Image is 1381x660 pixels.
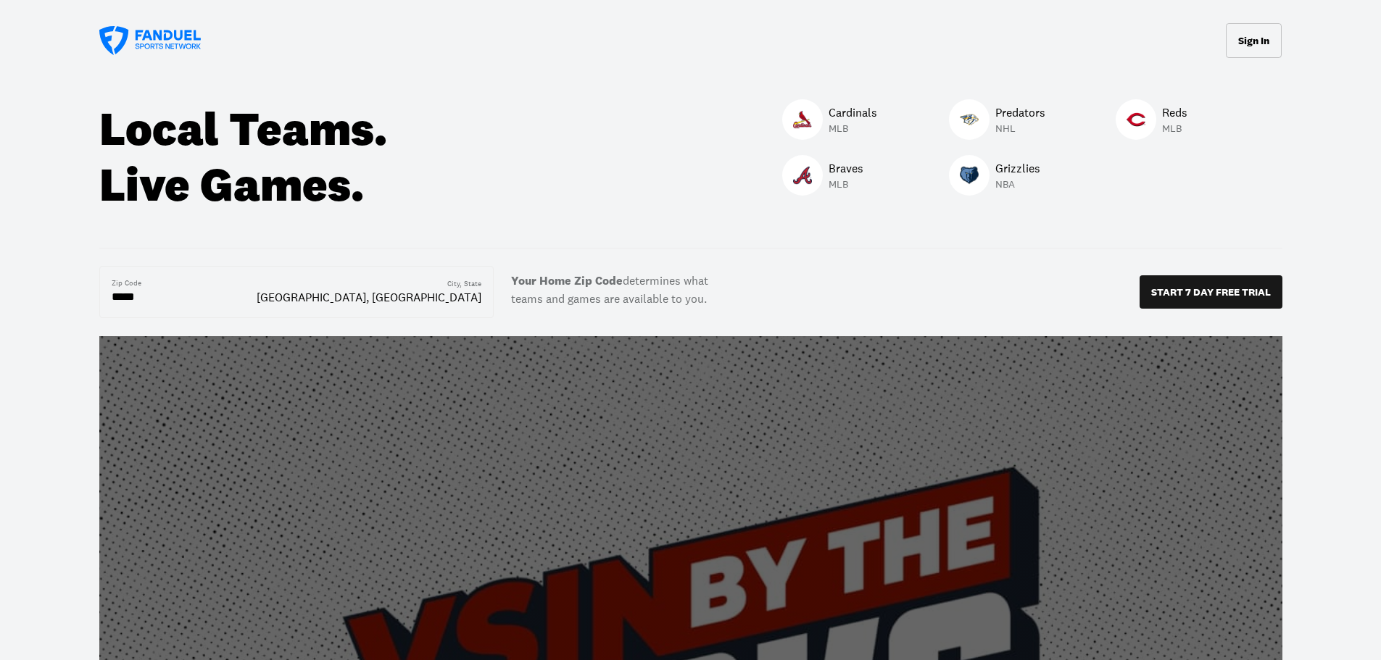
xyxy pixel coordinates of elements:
[793,110,812,129] img: Cardinals
[1162,104,1187,121] p: Reds
[99,26,201,55] a: FanDuel Sports Network
[447,279,481,289] div: City, State
[949,99,1045,144] a: PredatorsPredatorsPredatorsNHL
[99,101,426,213] div: Local Teams. Live Games.
[829,177,863,191] p: MLB
[1151,287,1271,297] p: START 7 DAY FREE TRIAL
[995,159,1040,177] p: Grizzlies
[1127,110,1145,129] img: Reds
[511,273,623,288] b: Your Home Zip Code
[1116,99,1187,144] a: RedsRedsRedsMLB
[112,278,141,288] div: Zip Code
[829,121,877,135] p: MLB
[995,121,1045,135] p: NHL
[829,104,877,121] p: Cardinals
[960,110,979,129] img: Predators
[1140,275,1282,309] button: START 7 DAY FREE TRIAL
[782,99,877,144] a: CardinalsCardinalsCardinalsMLB
[1226,23,1282,58] button: Sign In
[960,166,979,185] img: Grizzlies
[995,104,1045,121] p: Predators
[829,159,863,177] p: Braves
[995,177,1040,191] p: NBA
[257,289,481,305] div: [GEOGRAPHIC_DATA], [GEOGRAPHIC_DATA]
[782,155,863,200] a: BravesBravesBravesMLB
[494,266,726,319] label: determines what teams and games are available to you.
[1162,121,1187,135] p: MLB
[949,155,1040,200] a: GrizzliesGrizzliesGrizzliesNBA
[793,166,812,185] img: Braves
